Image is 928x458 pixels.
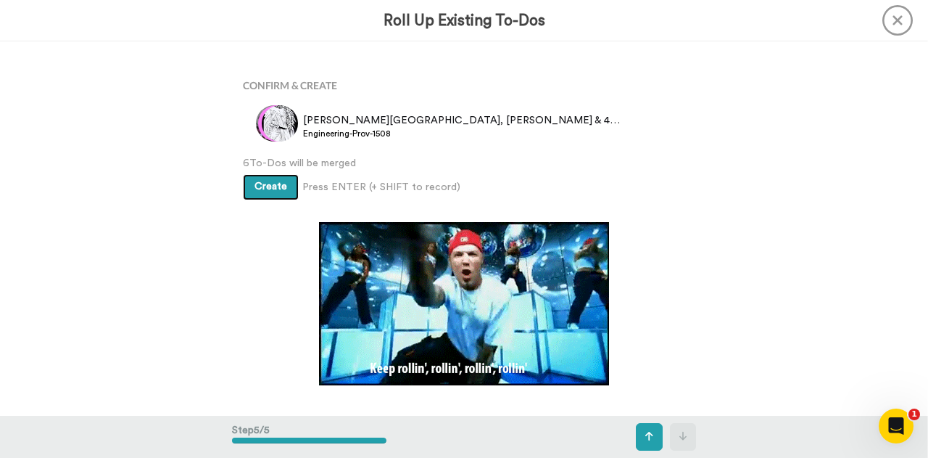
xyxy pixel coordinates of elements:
img: sr.png [258,105,294,142]
iframe: Intercom live chat [879,409,913,443]
span: 6 To-Dos will be merged [243,156,685,171]
img: b915b3de-57b2-45bc-9aac-c67e1b0d1580.jpg [262,105,298,142]
h4: Confirm & Create [243,80,685,91]
div: Step 5 / 5 [232,416,386,458]
span: Press ENTER (+ SHIFT to record) [302,180,460,195]
span: Engineering-Prov-1508 [303,128,620,139]
button: Create [243,174,299,200]
span: Create [254,181,287,192]
span: 1 [908,409,920,420]
img: 6092b176-7280-4268-89fe-b95e66662333.jpg [256,105,292,142]
span: [PERSON_NAME][GEOGRAPHIC_DATA], [PERSON_NAME] & 4 others [303,113,620,128]
h3: Roll Up Existing To-Dos [384,12,545,29]
img: 6EEDSeh.gif [319,222,609,385]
